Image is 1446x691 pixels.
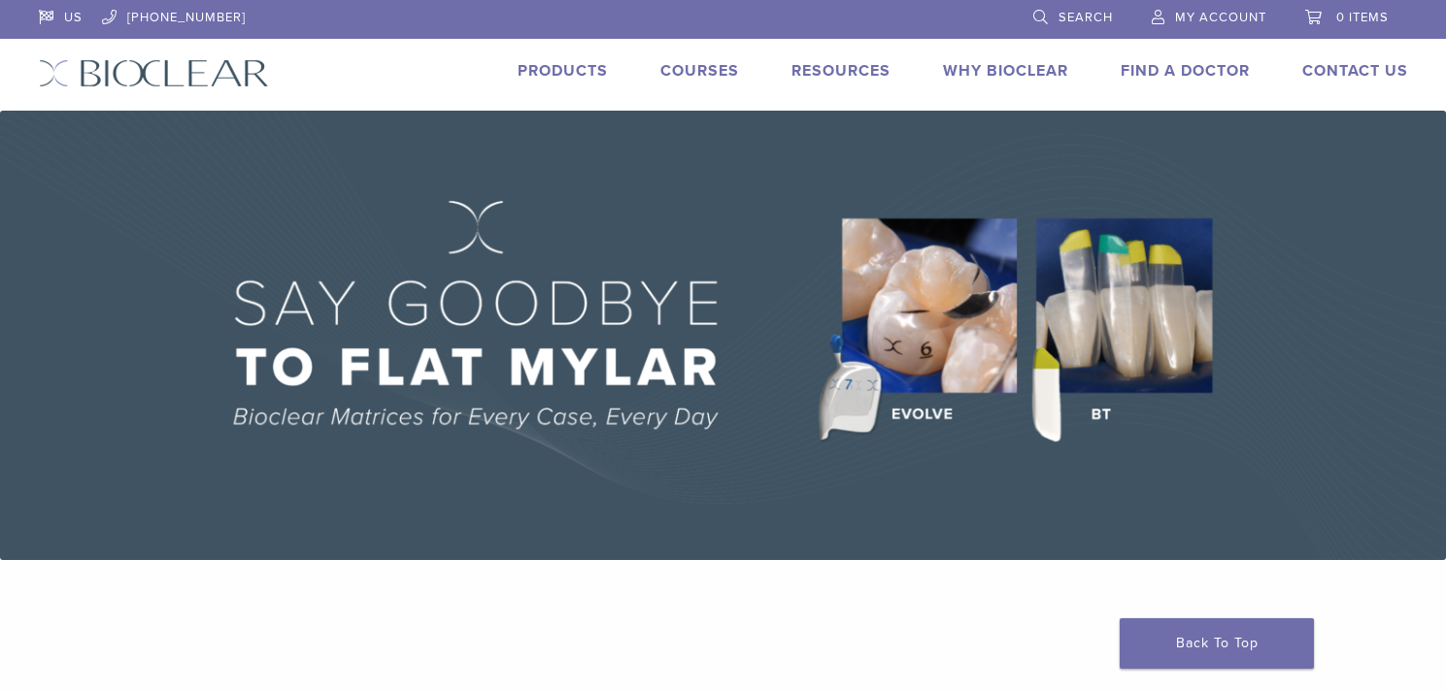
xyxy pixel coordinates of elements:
img: Bioclear [39,59,269,87]
a: Why Bioclear [943,61,1068,81]
a: Resources [791,61,891,81]
a: Contact Us [1302,61,1408,81]
span: 0 items [1336,10,1389,25]
span: My Account [1175,10,1266,25]
span: Search [1059,10,1113,25]
a: Find A Doctor [1121,61,1250,81]
a: Back To Top [1120,618,1314,669]
a: Products [518,61,608,81]
a: Courses [660,61,739,81]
